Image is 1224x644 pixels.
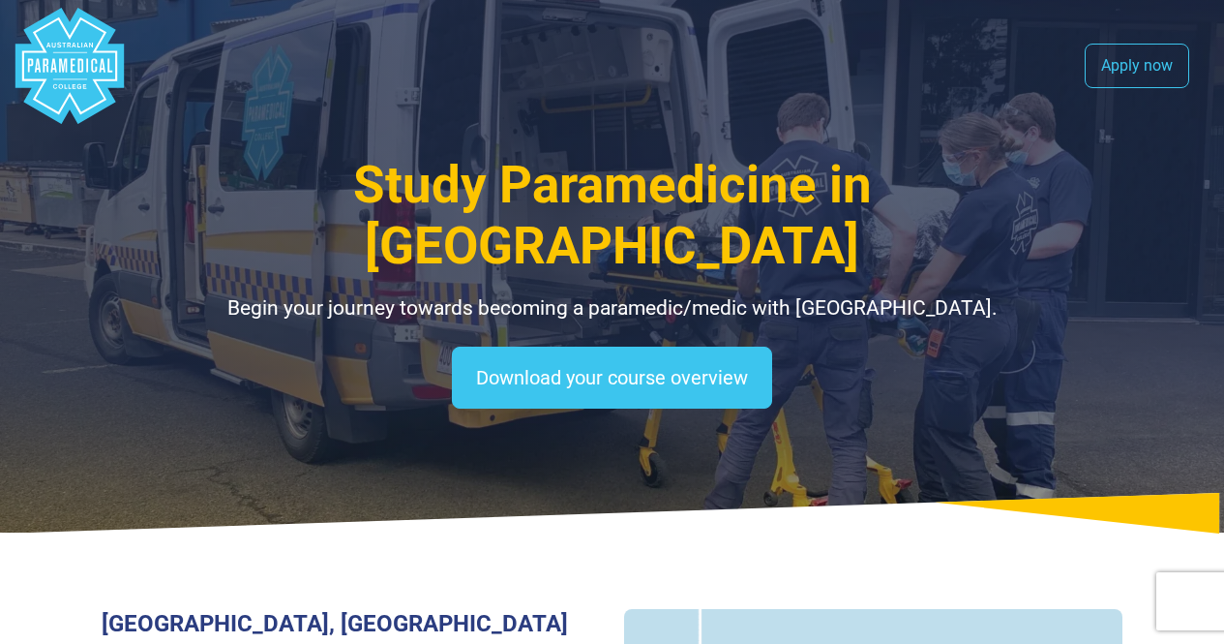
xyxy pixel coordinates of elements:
a: Apply now [1085,44,1189,88]
a: Download your course overview [452,347,772,409]
h3: [GEOGRAPHIC_DATA], [GEOGRAPHIC_DATA] [102,610,600,638]
span: Study Paramedicine in [GEOGRAPHIC_DATA] [353,155,872,276]
div: Australian Paramedical College [12,8,128,124]
p: Begin your journey towards becoming a paramedic/medic with [GEOGRAPHIC_DATA]. [102,293,1122,324]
